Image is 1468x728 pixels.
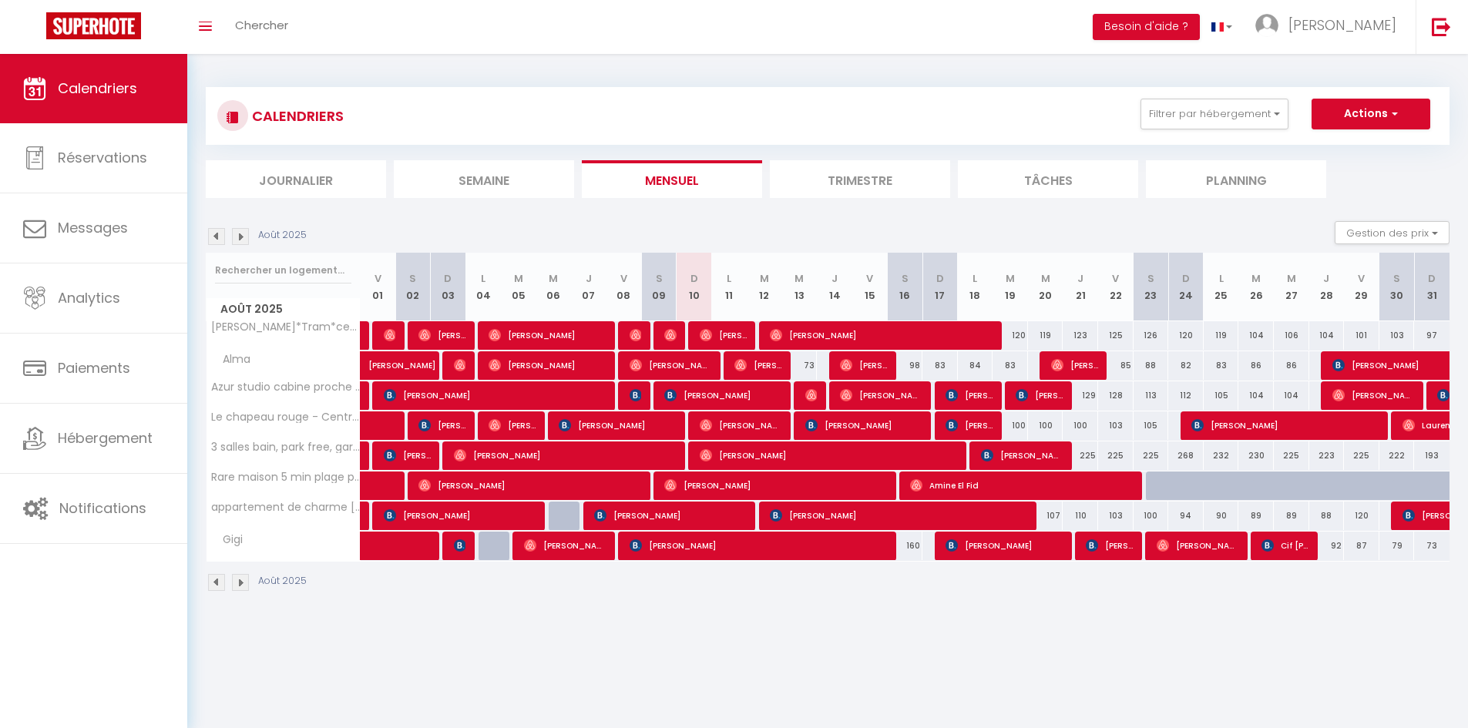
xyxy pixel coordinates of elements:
span: [PERSON_NAME] [630,351,712,380]
div: 129 [1063,381,1098,410]
abbr: J [1323,271,1329,286]
span: [PERSON_NAME] [489,411,536,440]
th: 02 [395,253,431,321]
abbr: V [1112,271,1119,286]
span: [PERSON_NAME] [368,343,439,372]
div: 128 [1098,381,1134,410]
span: Alma [209,351,267,368]
th: 07 [571,253,606,321]
abbr: M [1287,271,1296,286]
div: 83 [922,351,958,380]
span: [PERSON_NAME] [384,441,431,470]
abbr: J [831,271,838,286]
div: 268 [1168,441,1204,470]
li: Tâches [958,160,1138,198]
img: Super Booking [46,12,141,39]
th: 13 [782,253,818,321]
span: [PERSON_NAME] [454,351,465,380]
abbr: M [1006,271,1015,286]
div: 100 [1063,411,1098,440]
span: [PERSON_NAME] [630,531,889,560]
abbr: M [1251,271,1261,286]
div: 83 [993,351,1028,380]
span: [PERSON_NAME] [734,351,781,380]
div: 83 [1204,351,1239,380]
span: [PERSON_NAME] [805,411,923,440]
div: 92 [1309,532,1345,560]
img: logout [1432,17,1451,36]
th: 01 [361,253,396,321]
div: 105 [1134,411,1169,440]
div: 104 [1309,321,1345,350]
div: 193 [1414,441,1450,470]
div: 94 [1168,502,1204,530]
div: 88 [1134,351,1169,380]
div: 103 [1098,502,1134,530]
span: [PERSON_NAME] [384,381,608,410]
span: Notifications [59,498,146,518]
div: 160 [887,532,922,560]
div: 85 [1098,351,1134,380]
div: 225 [1134,441,1169,470]
div: 225 [1098,441,1134,470]
abbr: S [902,271,909,286]
span: Cif [PERSON_NAME] [1261,531,1308,560]
div: 103 [1098,411,1134,440]
div: 222 [1379,441,1415,470]
div: 113 [1134,381,1169,410]
abbr: M [549,271,558,286]
abbr: L [1219,271,1224,286]
span: [PERSON_NAME] [1288,15,1396,35]
th: 06 [536,253,571,321]
span: Gigi [209,532,267,549]
th: 05 [501,253,536,321]
th: 24 [1168,253,1204,321]
th: 20 [1028,253,1063,321]
li: Mensuel [582,160,762,198]
abbr: D [444,271,452,286]
span: [PERSON_NAME] [524,531,606,560]
span: [PERSON_NAME] [454,441,678,470]
div: 119 [1028,321,1063,350]
div: 86 [1274,351,1309,380]
span: [PERSON_NAME] [946,531,1063,560]
h3: CALENDRIERS [248,99,344,133]
span: [PERSON_NAME] [1086,531,1133,560]
span: Août 2025 [207,298,360,320]
abbr: J [586,271,592,286]
div: 89 [1238,502,1274,530]
abbr: M [794,271,804,286]
li: Planning [1146,160,1326,198]
div: 89 [1274,502,1309,530]
span: [PERSON_NAME] [454,531,465,560]
div: 123 [1063,321,1098,350]
div: 225 [1344,441,1379,470]
div: 97 [1414,321,1450,350]
span: [PERSON_NAME] [1157,531,1239,560]
abbr: L [727,271,731,286]
div: 88 [1309,502,1345,530]
span: [PERSON_NAME] [946,381,993,410]
span: [PERSON_NAME] [770,320,994,350]
abbr: M [1041,271,1050,286]
p: Août 2025 [258,228,307,243]
th: 10 [677,253,712,321]
button: Actions [1312,99,1430,129]
th: 29 [1344,253,1379,321]
span: Le chapeau rouge - Centre historique - Tram - [GEOGRAPHIC_DATA] [209,411,363,423]
li: Trimestre [770,160,950,198]
abbr: V [866,271,873,286]
button: Gestion des prix [1335,221,1450,244]
span: Paiements [58,358,130,377]
th: 14 [817,253,852,321]
span: [PERSON_NAME] [1191,411,1380,440]
th: 31 [1414,253,1450,321]
div: 126 [1134,321,1169,350]
div: 100 [993,411,1028,440]
div: 119 [1204,321,1239,350]
div: 225 [1274,441,1309,470]
th: 03 [431,253,466,321]
div: 107 [1028,502,1063,530]
abbr: D [690,271,698,286]
span: [PERSON_NAME] [384,501,537,530]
